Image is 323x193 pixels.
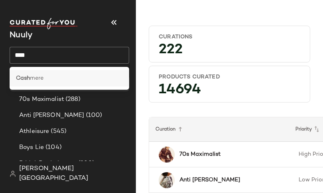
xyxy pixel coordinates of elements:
[10,18,78,29] img: cfy_white_logo.C9jOOHJF.svg
[159,172,175,188] img: 95300976_004_b
[159,33,300,41] div: Curations
[19,127,49,136] span: Athleisure
[19,111,84,120] span: Anti [PERSON_NAME]
[159,73,300,81] div: Products Curated
[152,44,307,59] div: 222
[149,117,289,142] th: Curation
[19,95,64,104] span: 70s Maximalist
[159,147,175,163] img: 99308520_061_b
[77,159,95,168] span: (200)
[10,31,32,40] span: Current Company Name
[64,95,80,104] span: (288)
[49,127,66,136] span: (545)
[19,159,77,168] span: Bridal: Bachelorette
[179,176,240,184] b: Anti [PERSON_NAME]
[84,111,102,120] span: (100)
[10,171,16,177] img: svg%3e
[16,74,30,82] b: Cash
[179,150,221,159] b: 70s Maximalist
[30,74,44,82] span: mere
[19,143,44,152] span: Boys Lie
[152,84,307,99] div: 14694
[44,143,62,152] span: (104)
[19,164,129,183] span: [PERSON_NAME][GEOGRAPHIC_DATA]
